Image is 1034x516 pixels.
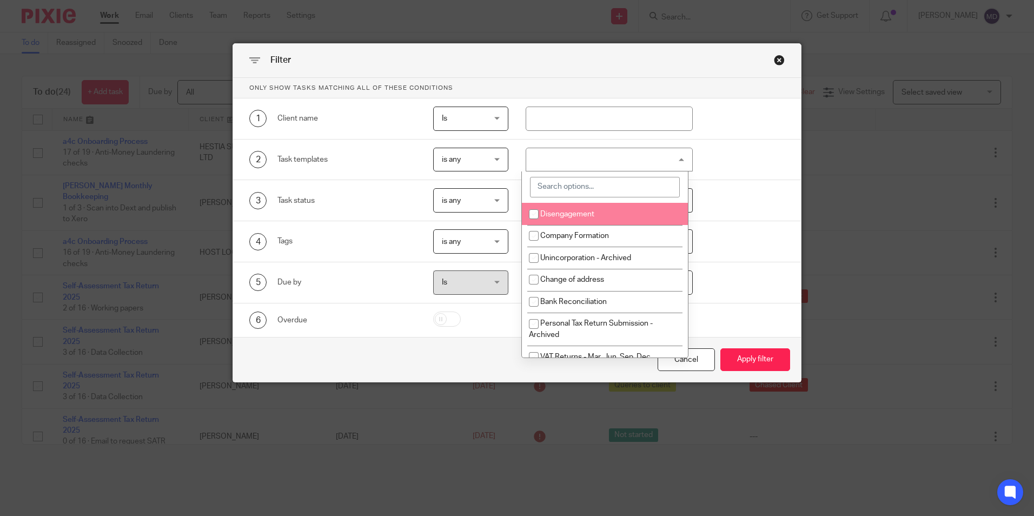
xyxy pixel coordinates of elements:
[442,156,461,163] span: is any
[277,195,416,206] div: Task status
[540,254,631,262] span: Unincorporation - Archived
[540,210,594,218] span: Disengagement
[529,320,653,339] span: Personal Tax Return Submission - Archived
[442,279,447,286] span: Is
[270,56,291,64] span: Filter
[442,115,447,122] span: Is
[442,197,461,204] span: is any
[249,312,267,329] div: 6
[249,151,267,168] div: 2
[249,274,267,291] div: 5
[277,315,416,326] div: Overdue
[277,113,416,124] div: Client name
[249,233,267,250] div: 4
[530,177,680,197] input: Search options...
[540,298,607,306] span: Bank Reconciliation
[774,55,785,65] div: Close this dialog window
[277,154,416,165] div: Task templates
[277,236,416,247] div: Tags
[720,348,790,372] button: Apply filter
[249,192,267,209] div: 3
[277,277,416,288] div: Due by
[233,78,801,98] p: Only show tasks matching all of these conditions
[442,238,461,246] span: is any
[540,353,651,361] span: VAT Returns - Mar, Jun, Sep, Dec
[540,276,604,283] span: Change of address
[658,348,715,372] div: Close this dialog window
[540,232,609,240] span: Company Formation
[249,110,267,127] div: 1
